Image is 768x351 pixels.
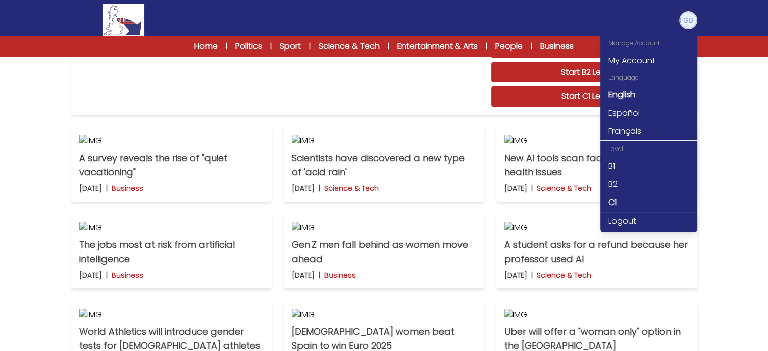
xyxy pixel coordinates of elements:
p: Business [112,270,143,280]
p: [DATE] [292,270,315,280]
p: [DATE] [292,183,315,193]
img: Logo [103,4,144,36]
p: [DATE] [79,270,102,280]
a: Logout [600,212,697,230]
a: Business [540,40,574,53]
a: C1 [600,193,697,212]
span: | [270,41,272,52]
p: [DATE] [79,183,102,193]
a: IMG A survey reveals the rise of "quiet vacationing" [DATE] | Business [71,127,272,202]
p: Business [112,183,143,193]
a: People [495,40,523,53]
p: Science & Tech [537,270,591,280]
p: Science & Tech [324,183,379,193]
p: [DATE] [504,183,527,193]
p: [DATE] [504,270,527,280]
a: My Account [600,52,697,70]
img: Giovanni Luca Biundo [680,12,696,28]
a: Logo [71,4,176,36]
img: IMG [504,309,689,321]
a: IMG Gen Z men fall behind as women move ahead [DATE] | Business [284,214,484,288]
b: | [106,183,108,193]
b: | [319,183,320,193]
span: | [309,41,311,52]
a: B1 [600,157,697,175]
img: IMG [292,135,476,147]
a: IMG The jobs most at risk from artificial intelligence [DATE] | Business [71,214,272,288]
p: New AI tools scan faces to look for health issues [504,151,689,179]
p: A student asks for a refund because her professor used AI [504,238,689,266]
p: Business [324,270,356,280]
span: | [531,41,532,52]
img: IMG [504,135,689,147]
b: | [106,270,108,280]
img: IMG [292,222,476,234]
div: Manage Account [600,35,697,52]
a: Home [194,40,218,53]
a: B2 [600,175,697,193]
p: The jobs most at risk from artificial intelligence [79,238,264,266]
a: Français [600,122,697,140]
a: IMG A student asks for a refund because her professor used AI [DATE] | Science & Tech [496,214,697,288]
p: Science & Tech [537,183,591,193]
b: | [531,183,533,193]
img: IMG [79,309,264,321]
p: Gen Z men fall behind as women move ahead [292,238,476,266]
a: Politics [235,40,262,53]
span: | [388,41,389,52]
div: Language [600,70,697,86]
a: Entertainment & Arts [397,40,478,53]
a: Start C1 Lesson [491,86,689,107]
img: IMG [79,135,264,147]
a: English [600,86,697,104]
a: Sport [280,40,301,53]
img: IMG [292,309,476,321]
a: Español [600,104,697,122]
b: | [319,270,320,280]
a: Science & Tech [319,40,380,53]
span: | [226,41,227,52]
a: Start B2 Lesson [491,62,689,82]
p: Scientists have discovered a new type of 'acid rain' [292,151,476,179]
img: IMG [504,222,689,234]
b: | [531,270,533,280]
p: A survey reveals the rise of "quiet vacationing" [79,151,264,179]
div: Level [600,141,697,157]
a: IMG New AI tools scan faces to look for health issues [DATE] | Science & Tech [496,127,697,202]
img: IMG [79,222,264,234]
a: IMG Scientists have discovered a new type of 'acid rain' [DATE] | Science & Tech [284,127,484,202]
span: | [486,41,487,52]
